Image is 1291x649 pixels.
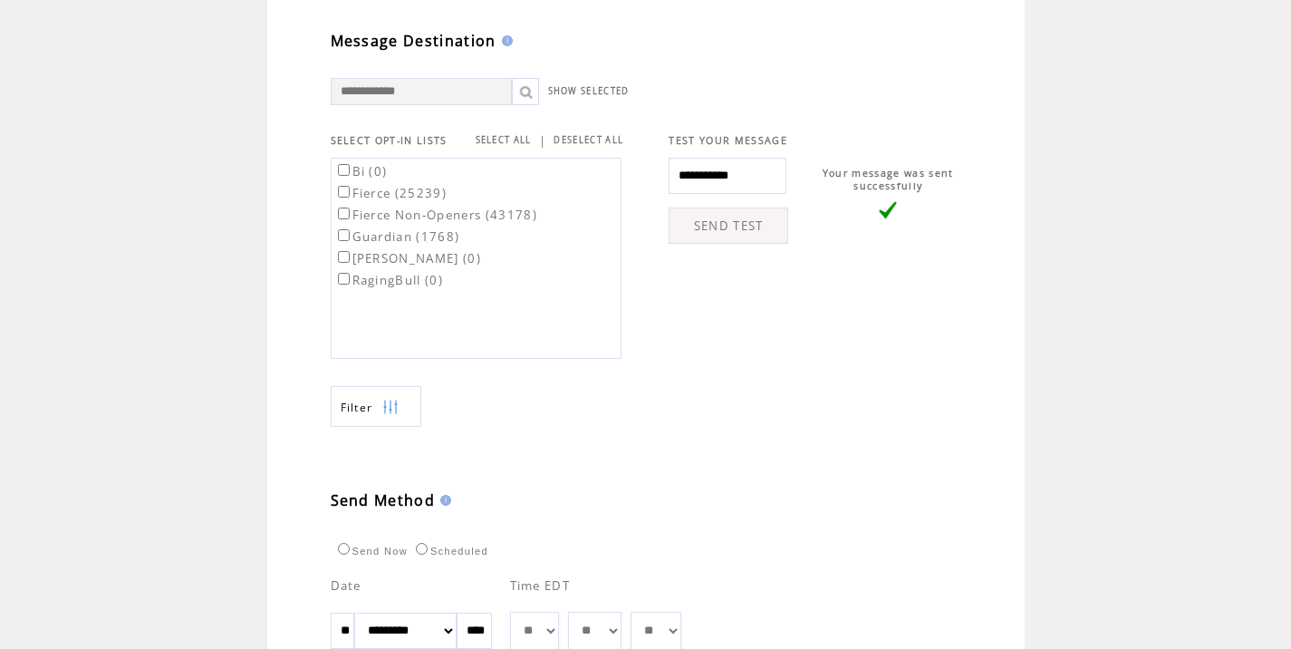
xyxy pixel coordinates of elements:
[331,490,436,510] span: Send Method
[333,546,408,557] label: Send Now
[331,134,448,147] span: SELECT OPT-IN LISTS
[338,273,350,285] input: RagingBull (0)
[510,577,571,594] span: Time EDT
[411,546,488,557] label: Scheduled
[879,201,897,219] img: vLarge.png
[823,167,954,192] span: Your message was sent successfully
[539,132,546,149] span: |
[331,386,421,427] a: Filter
[331,577,361,594] span: Date
[382,387,399,428] img: filters.png
[334,228,460,245] label: Guardian (1768)
[338,229,350,241] input: Guardian (1768)
[554,134,623,146] a: DESELECT ALL
[338,208,350,219] input: Fierce Non-Openers (43178)
[334,163,388,179] label: Bi (0)
[476,134,532,146] a: SELECT ALL
[338,251,350,263] input: [PERSON_NAME] (0)
[548,85,630,97] a: SHOW SELECTED
[331,31,496,51] span: Message Destination
[334,272,444,288] label: RagingBull (0)
[334,250,482,266] label: [PERSON_NAME] (0)
[496,35,513,46] img: help.gif
[669,134,787,147] span: TEST YOUR MESSAGE
[416,543,428,555] input: Scheduled
[669,208,788,244] a: SEND TEST
[334,207,538,223] label: Fierce Non-Openers (43178)
[334,185,448,201] label: Fierce (25239)
[435,495,451,506] img: help.gif
[341,400,373,415] span: Show filters
[338,543,350,555] input: Send Now
[338,186,350,198] input: Fierce (25239)
[338,164,350,176] input: Bi (0)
